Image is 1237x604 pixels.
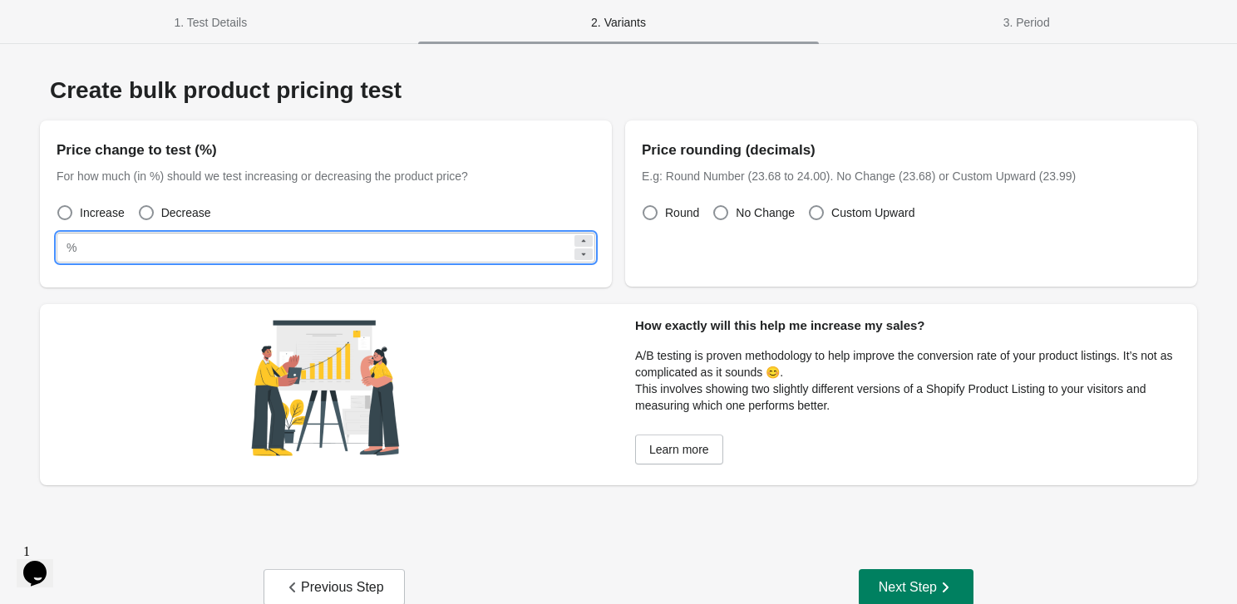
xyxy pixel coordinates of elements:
div: Create bulk product pricing test [40,77,1197,104]
span: 1. Test Details [10,7,412,37]
span: No Change [736,204,795,221]
iframe: chat widget [17,538,70,587]
span: Decrease [161,204,211,221]
span: Round [665,204,699,221]
div: For how much (in %) should we test increasing or decreasing the product price? [57,168,595,184]
a: Learn more [635,435,723,464]
div: Next Step [879,579,954,596]
span: 2. Variants [418,7,820,37]
span: Increase [80,204,125,221]
span: Learn more [649,443,709,456]
div: Price change to test (%) [57,137,595,164]
span: 3. Period [825,7,1227,37]
div: % [67,238,76,258]
p: This involves showing two slightly different versions of a Shopify Product Listing to your visito... [635,381,1187,414]
div: E.g: Round Number (23.68 to 24.00). No Change (23.68) or Custom Upward (23.99) [642,168,1180,184]
div: How exactly will this help me increase my sales? [635,304,1187,347]
div: Previous Step [284,579,384,596]
p: A/B testing is proven methodology to help improve the conversion rate of your product listings. I... [635,347,1187,381]
span: Custom Upward [831,204,914,221]
div: Price rounding (decimals) [642,137,1180,164]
